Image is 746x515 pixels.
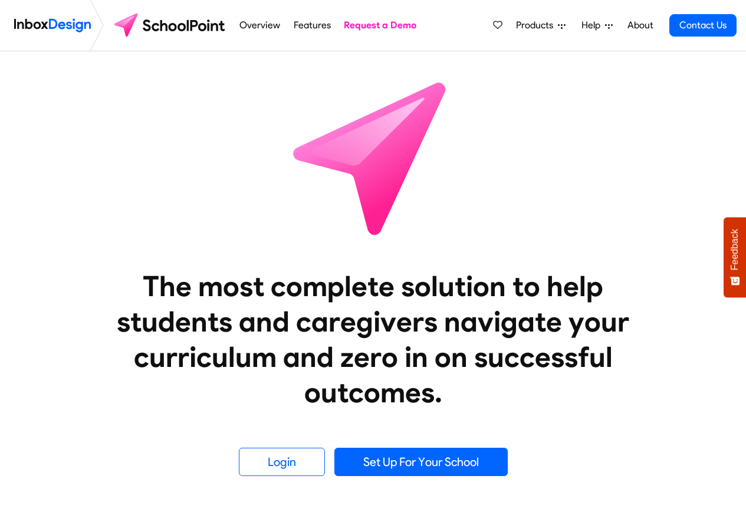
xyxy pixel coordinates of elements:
[516,18,558,32] span: Products
[624,14,656,37] a: About
[236,14,284,37] a: Overview
[669,14,737,37] a: Contact Us
[334,448,508,476] a: Set Up For Your School
[267,51,479,264] img: icon_schoolpoint.svg
[93,268,653,410] heading: The most complete solution to help students and caregivers navigate your curriculum and zero in o...
[511,14,570,37] a: Products
[581,18,605,32] span: Help
[109,11,233,40] img: schoolpoint logo
[341,14,420,37] a: Request a Demo
[577,14,617,37] a: Help
[239,448,325,476] a: Login
[729,229,740,270] span: Feedback
[724,217,746,297] button: Feedback - Show survey
[290,14,334,37] a: Features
